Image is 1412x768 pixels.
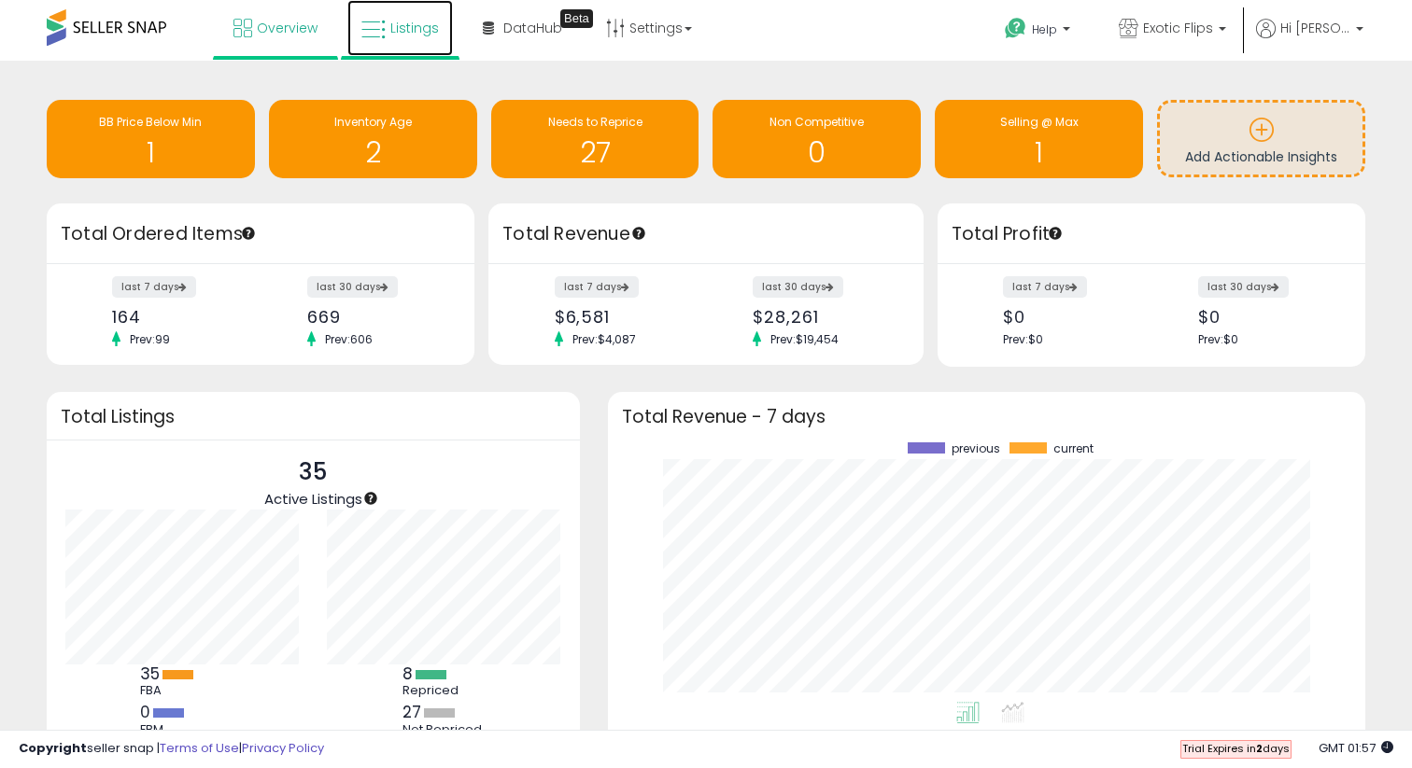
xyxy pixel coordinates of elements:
[140,683,224,698] div: FBA
[503,19,562,37] span: DataHub
[307,276,398,298] label: last 30 days
[555,276,639,298] label: last 7 days
[1280,19,1350,37] span: Hi [PERSON_NAME]
[753,276,843,298] label: last 30 days
[1143,19,1213,37] span: Exotic Flips
[264,489,362,509] span: Active Listings
[316,331,382,347] span: Prev: 606
[264,454,362,490] p: 35
[761,331,848,347] span: Prev: $19,454
[1160,103,1363,175] a: Add Actionable Insights
[563,331,645,347] span: Prev: $4,087
[1003,307,1137,327] div: $0
[548,114,642,130] span: Needs to Reprice
[334,114,412,130] span: Inventory Age
[61,410,566,424] h3: Total Listings
[402,663,413,685] b: 8
[560,9,593,28] div: Tooltip anchor
[753,307,890,327] div: $28,261
[1003,276,1087,298] label: last 7 days
[1198,307,1333,327] div: $0
[47,100,255,178] a: BB Price Below Min 1
[1053,442,1094,455] span: current
[713,100,921,178] a: Non Competitive 0
[1182,741,1290,756] span: Trial Expires in days
[944,137,1134,168] h1: 1
[1319,739,1393,757] span: 2025-09-17 01:57 GMT
[630,225,647,242] div: Tooltip anchor
[1047,225,1064,242] div: Tooltip anchor
[240,225,257,242] div: Tooltip anchor
[1000,114,1079,130] span: Selling @ Max
[1198,331,1238,347] span: Prev: $0
[160,739,239,757] a: Terms of Use
[257,19,318,37] span: Overview
[140,722,224,737] div: FBM
[402,683,487,698] div: Repriced
[402,722,487,737] div: Not Repriced
[770,114,864,130] span: Non Competitive
[120,331,179,347] span: Prev: 99
[502,221,910,247] h3: Total Revenue
[56,137,246,168] h1: 1
[935,100,1143,178] a: Selling @ Max 1
[99,114,202,130] span: BB Price Below Min
[1032,21,1057,37] span: Help
[307,307,442,327] div: 669
[19,739,87,757] strong: Copyright
[990,3,1089,61] a: Help
[112,276,196,298] label: last 7 days
[1256,741,1263,756] b: 2
[362,490,379,507] div: Tooltip anchor
[501,137,690,168] h1: 27
[952,442,1000,455] span: previous
[1004,17,1027,40] i: Get Help
[722,137,911,168] h1: 0
[491,100,699,178] a: Needs to Reprice 27
[140,663,160,685] b: 35
[140,701,150,723] b: 0
[1256,19,1363,61] a: Hi [PERSON_NAME]
[1185,147,1337,166] span: Add Actionable Insights
[952,221,1351,247] h3: Total Profit
[61,221,460,247] h3: Total Ordered Items
[19,740,324,758] div: seller snap | |
[622,410,1351,424] h3: Total Revenue - 7 days
[269,100,477,178] a: Inventory Age 2
[1198,276,1289,298] label: last 30 days
[402,701,421,723] b: 27
[242,739,324,757] a: Privacy Policy
[390,19,439,37] span: Listings
[112,307,247,327] div: 164
[278,137,468,168] h1: 2
[555,307,692,327] div: $6,581
[1003,331,1043,347] span: Prev: $0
